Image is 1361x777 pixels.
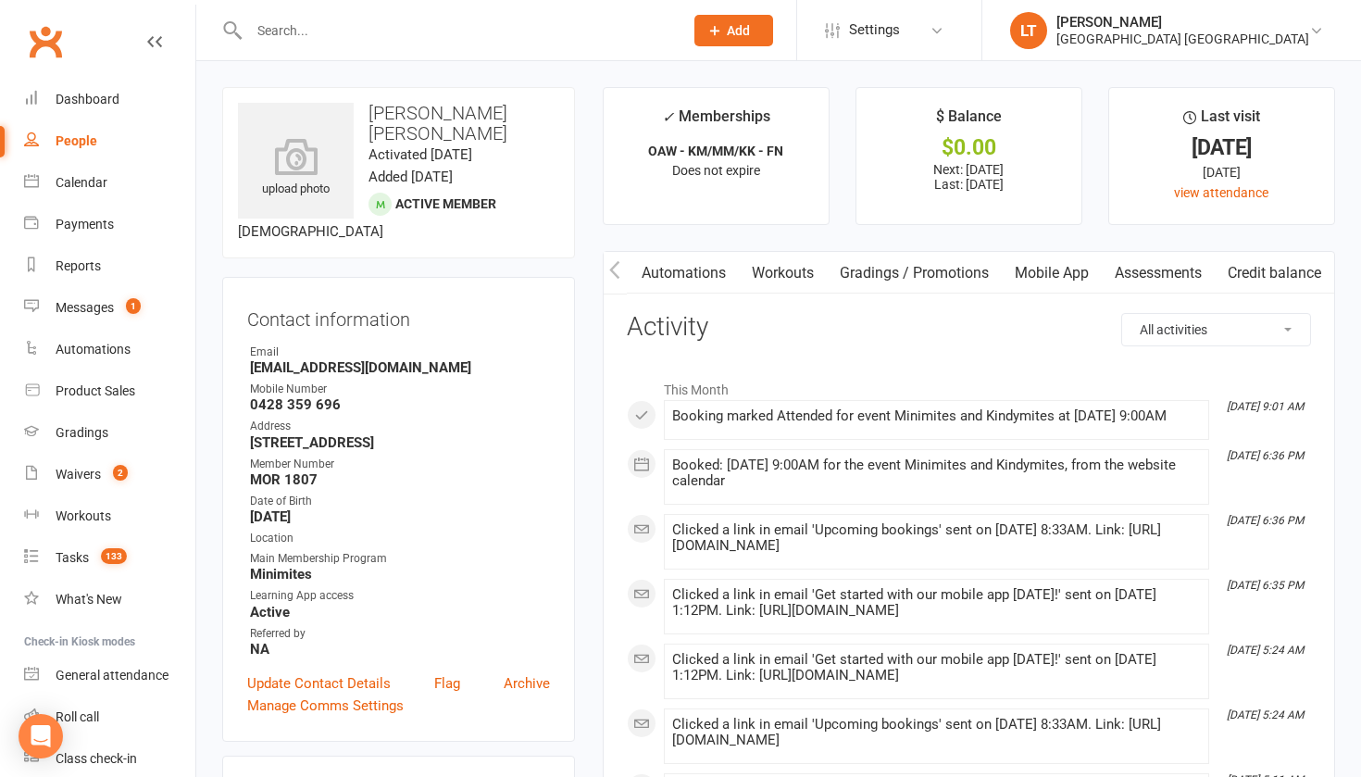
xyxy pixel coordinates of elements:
li: This Month [627,370,1311,400]
div: [DATE] [1126,138,1317,157]
div: Mobile Number [250,381,550,398]
a: Assessments [1102,252,1215,295]
div: Roll call [56,709,99,724]
time: Added [DATE] [368,169,453,185]
a: Manage Comms Settings [247,695,404,717]
div: Main Membership Program [250,550,550,568]
div: [GEOGRAPHIC_DATA] [GEOGRAPHIC_DATA] [1056,31,1309,47]
a: Payments [24,204,195,245]
div: Messages [56,300,114,315]
a: Flag [434,672,460,695]
div: Referred by [250,625,550,643]
a: Gradings / Promotions [827,252,1002,295]
a: Tasks 133 [24,537,195,579]
div: Memberships [662,105,770,139]
div: Location [250,530,550,547]
span: 2 [113,465,128,481]
strong: [DATE] [250,508,550,525]
a: Dashboard [24,79,195,120]
div: Booked: [DATE] 9:00AM for the event Minimites and Kindymites, from the website calendar [672,457,1201,489]
i: [DATE] 6:35 PM [1227,579,1304,592]
a: Clubworx [22,19,69,65]
a: view attendance [1174,185,1268,200]
div: Clicked a link in email 'Get started with our mobile app [DATE]!' sent on [DATE] 1:12PM. Link: [U... [672,587,1201,619]
div: Reports [56,258,101,273]
strong: [STREET_ADDRESS] [250,434,550,451]
span: 1 [126,298,141,314]
h3: [PERSON_NAME] [PERSON_NAME] [238,103,559,144]
strong: MOR 1807 [250,471,550,488]
div: Open Intercom Messenger [19,714,63,758]
div: Booking marked Attended for event Minimites and Kindymites at [DATE] 9:00AM [672,408,1201,424]
i: [DATE] 9:01 AM [1227,400,1304,413]
div: General attendance [56,668,169,683]
a: Automations [629,252,739,295]
div: Product Sales [56,383,135,398]
a: Waivers 2 [24,454,195,495]
a: Gradings [24,412,195,454]
a: Product Sales [24,370,195,412]
div: Member Number [250,456,550,473]
time: Activated [DATE] [368,146,472,163]
div: Payments [56,217,114,232]
span: 133 [101,548,127,564]
a: General attendance kiosk mode [24,655,195,696]
a: Messages 1 [24,287,195,329]
button: Add [694,15,773,46]
a: Mobile App [1002,252,1102,295]
span: Does not expire [672,163,760,178]
div: LT [1010,12,1047,49]
div: Gradings [56,425,108,440]
a: Credit balance [1215,252,1334,295]
strong: Minimites [250,566,550,583]
div: Workouts [56,508,111,523]
div: Dashboard [56,92,119,107]
div: upload photo [238,138,354,199]
a: Reports [24,245,195,287]
div: Tasks [56,550,89,565]
div: Clicked a link in email 'Upcoming bookings' sent on [DATE] 8:33AM. Link: [URL][DOMAIN_NAME] [672,717,1201,748]
div: Email [250,344,550,361]
div: Clicked a link in email 'Upcoming bookings' sent on [DATE] 8:33AM. Link: [URL][DOMAIN_NAME] [672,522,1201,554]
input: Search... [243,18,670,44]
strong: OAW - KM/MM/KK - FN [648,144,783,158]
strong: Active [250,604,550,620]
a: Calendar [24,162,195,204]
a: Archive [504,672,550,695]
a: Roll call [24,696,195,738]
div: What's New [56,592,122,607]
div: $ Balance [936,105,1002,138]
i: ✓ [662,108,674,126]
p: Next: [DATE] Last: [DATE] [873,162,1065,192]
span: [DEMOGRAPHIC_DATA] [238,223,383,240]
div: $0.00 [873,138,1065,157]
div: Calendar [56,175,107,190]
a: Workouts [24,495,195,537]
span: Settings [849,9,900,51]
strong: NA [250,641,550,658]
i: [DATE] 6:36 PM [1227,449,1304,462]
h3: Activity [627,313,1311,342]
strong: 0428 359 696 [250,396,550,413]
i: [DATE] 5:24 AM [1227,644,1304,657]
div: Address [250,418,550,435]
span: Add [727,23,750,38]
i: [DATE] 5:24 AM [1227,708,1304,721]
span: Active member [395,196,496,211]
div: Automations [56,342,131,357]
div: People [56,133,97,148]
a: People [24,120,195,162]
a: Automations [24,329,195,370]
h3: Contact information [247,302,550,330]
a: Update Contact Details [247,672,391,695]
div: Clicked a link in email 'Get started with our mobile app [DATE]!' sent on [DATE] 1:12PM. Link: [U... [672,652,1201,683]
div: Class check-in [56,751,137,766]
div: [PERSON_NAME] [1056,14,1309,31]
div: Waivers [56,467,101,482]
div: Last visit [1183,105,1260,138]
a: What's New [24,579,195,620]
div: [DATE] [1126,162,1317,182]
strong: [EMAIL_ADDRESS][DOMAIN_NAME] [250,359,550,376]
div: Learning App access [250,587,550,605]
a: Workouts [739,252,827,295]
